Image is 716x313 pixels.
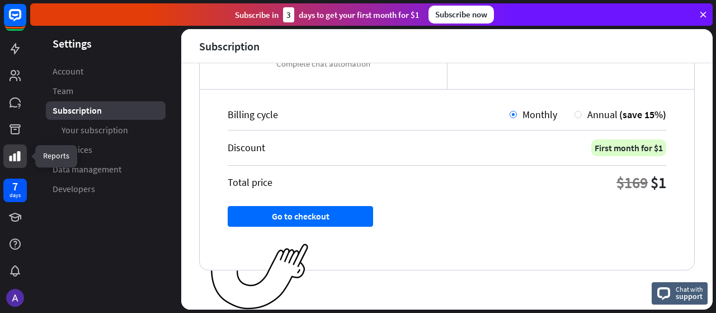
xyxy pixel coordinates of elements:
span: Developers [53,183,95,195]
div: days [10,191,21,199]
button: Open LiveChat chat widget [9,4,43,38]
span: Invoices [62,144,92,156]
div: 3 [283,7,294,22]
span: Team [53,85,73,97]
a: Account [46,62,166,81]
span: Data management [53,163,121,175]
span: Monthly [522,108,557,121]
div: Subscribe now [428,6,494,24]
div: Discount [228,141,265,154]
div: Subscription [199,40,260,53]
header: Settings [30,36,181,51]
img: ec979a0a656117aaf919.png [211,244,309,310]
span: Subscription [53,105,102,116]
div: $1 [651,172,666,193]
div: 7 [12,181,18,191]
a: Data management [46,160,166,179]
div: First month for $1 [591,139,666,156]
a: Developers [46,180,166,198]
a: Invoices [46,141,166,159]
div: $169 [616,172,648,193]
span: Account [53,66,83,77]
div: Billing cycle [228,108,510,121]
a: 7 days [3,179,27,202]
div: Subscribe in days to get your first month for $1 [235,7,420,22]
span: Chat with [676,284,703,295]
span: Your subscription [62,124,128,136]
button: Go to checkout [228,206,373,227]
a: Your subscription [46,121,166,139]
span: (save 15%) [619,108,666,121]
span: support [676,291,703,301]
a: Team [46,82,166,100]
span: Annual [587,108,618,121]
div: Total price [228,176,272,189]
